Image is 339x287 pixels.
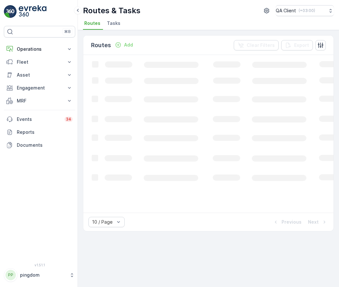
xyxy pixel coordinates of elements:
p: Fleet [17,59,62,65]
p: MRF [17,98,62,104]
p: Routes & Tasks [83,5,140,16]
p: Documents [17,142,73,148]
button: Next [307,218,328,226]
button: Clear Filters [234,40,279,50]
button: Operations [4,43,75,56]
p: Add [124,42,133,48]
button: Engagement [4,81,75,94]
p: Events [17,116,61,122]
button: Export [281,40,313,50]
div: PP [5,270,16,280]
p: Reports [17,129,73,135]
p: Asset [17,72,62,78]
button: PPpingdom [4,268,75,282]
p: QA Client [276,7,296,14]
span: Tasks [107,20,120,27]
p: Routes [91,41,111,50]
button: QA Client(+03:00) [276,5,334,16]
p: Export [294,42,309,48]
p: Engagement [17,85,62,91]
p: Clear Filters [247,42,275,48]
img: logo [4,5,17,18]
p: pingdom [20,272,66,278]
button: Previous [272,218,302,226]
button: Fleet [4,56,75,69]
a: Reports [4,126,75,139]
img: logo_light-DOdMpM7g.png [19,5,46,18]
span: v 1.51.1 [4,263,75,267]
p: ⌘B [64,29,71,34]
p: Next [308,219,319,225]
a: Events34 [4,113,75,126]
span: Routes [84,20,100,27]
a: Documents [4,139,75,152]
p: 34 [66,117,71,122]
button: Asset [4,69,75,81]
p: ( +03:00 ) [299,8,315,13]
button: MRF [4,94,75,107]
p: Previous [282,219,302,225]
p: Operations [17,46,62,52]
button: Add [112,41,136,49]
